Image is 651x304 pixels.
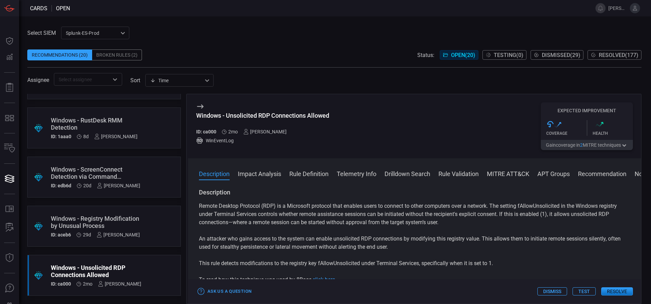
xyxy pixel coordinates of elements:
button: Rule Validation [438,169,479,177]
div: Recommendations (20) [27,49,92,60]
button: Open(20) [440,50,478,60]
button: Test [573,287,596,295]
div: Windows - ScreenConnect Detection via Command Parameters [51,166,140,180]
div: [PERSON_NAME] [243,129,287,134]
button: ALERT ANALYSIS [1,219,18,236]
button: Ask Us A Question [1,280,18,296]
p: Splunk-ES-Prod [66,30,118,37]
div: [PERSON_NAME] [94,134,138,139]
div: Windows - Unsolicited RDP Connections Allowed [51,264,141,278]
span: Sep 21, 2025 11:14 AM [83,134,89,139]
button: Detections [1,49,18,66]
span: Testing ( 0 ) [494,52,523,58]
h3: Description [199,188,630,197]
div: Health [593,131,633,136]
h5: ID: edb6d [51,183,71,188]
button: MITRE - Detection Posture [1,110,18,126]
button: Description [199,169,230,177]
h5: ID: ca000 [196,129,216,134]
label: Select SIEM [27,30,56,36]
span: Open ( 20 ) [451,52,475,58]
button: Dismissed(29) [531,50,583,60]
button: Telemetry Info [337,169,376,177]
p: This rule detects modifications to the registry key fAllowUnsolicited under Terminal Services, sp... [199,259,630,267]
button: Reports [1,79,18,96]
span: Jul 20, 2025 9:25 AM [83,281,92,287]
span: open [56,5,70,12]
span: Jul 20, 2025 9:25 AM [228,129,238,134]
span: Status: [417,52,434,58]
button: Gaincoverage in2MITRE techniques [541,140,633,150]
button: Notes [635,169,651,177]
button: Impact Analysis [238,169,281,177]
span: [PERSON_NAME].[PERSON_NAME] [608,5,627,11]
button: Recommendation [578,169,626,177]
h5: ID: aceb6 [51,232,71,237]
button: MITRE ATT&CK [487,169,529,177]
button: Resolved(177) [588,50,641,60]
label: sort [130,77,140,84]
button: Cards [1,171,18,187]
button: Inventory [1,140,18,157]
p: To read how this technique was used by 8Base, . [199,276,630,284]
p: An attacker who gains access to the system can enable unsolicited RDP connections by modifying th... [199,235,630,251]
p: Remote Desktop Protocol (RDP) is a Microsoft protocol that enables users to connect to other comp... [199,202,630,227]
div: Windows - Registry Modification by Unusual Process [51,215,140,229]
span: Sep 09, 2025 2:15 PM [83,183,91,188]
button: Drilldown Search [385,169,430,177]
button: Dashboard [1,33,18,49]
a: click here [313,276,335,283]
div: [PERSON_NAME] [97,232,140,237]
h5: Expected Improvement [541,108,633,113]
span: Cards [30,5,47,12]
button: Dismiss [537,287,567,295]
div: Windows - Unsolicited RDP Connections Allowed [196,112,329,119]
button: Threat Intelligence [1,250,18,266]
div: [PERSON_NAME] [97,183,140,188]
span: Resolved ( 177 ) [599,52,638,58]
div: Time [150,77,203,84]
span: Assignee [27,77,49,83]
button: Open [110,75,120,84]
div: Coverage [546,131,587,136]
span: Aug 31, 2025 11:50 AM [83,232,91,237]
h5: ID: 1aaa0 [51,134,71,139]
div: Windows - RustDesk RMM Detection [51,117,138,131]
div: WinEventLog [196,137,329,144]
button: Ask Us a Question [196,286,253,297]
div: [PERSON_NAME] [98,281,141,287]
button: Rule Catalog [1,201,18,217]
span: Dismissed ( 29 ) [542,52,580,58]
input: Select assignee [56,75,109,84]
span: 2 [580,142,583,148]
div: Broken Rules (2) [92,49,142,60]
button: Rule Definition [289,169,329,177]
button: APT Groups [537,169,570,177]
button: Resolve [601,287,633,295]
h5: ID: ca000 [51,281,71,287]
button: Testing(0) [482,50,526,60]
